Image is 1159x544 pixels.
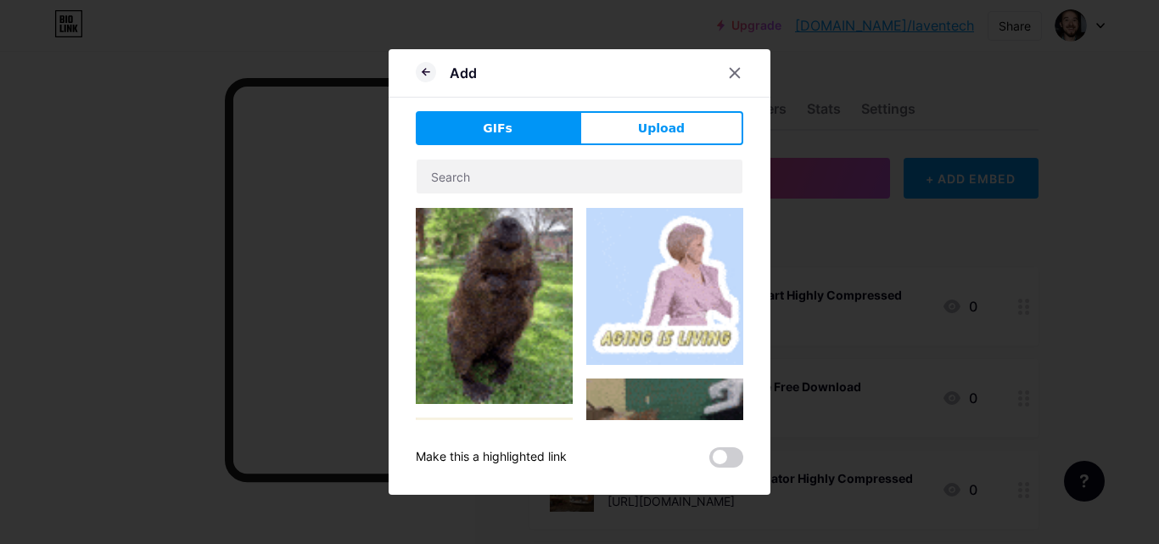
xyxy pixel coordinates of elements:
[450,63,477,83] div: Add
[416,111,579,145] button: GIFs
[579,111,743,145] button: Upload
[416,208,573,404] img: Gihpy
[483,120,512,137] span: GIFs
[417,160,742,193] input: Search
[638,120,685,137] span: Upload
[586,208,743,365] img: Gihpy
[416,447,567,468] div: Make this a highlighted link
